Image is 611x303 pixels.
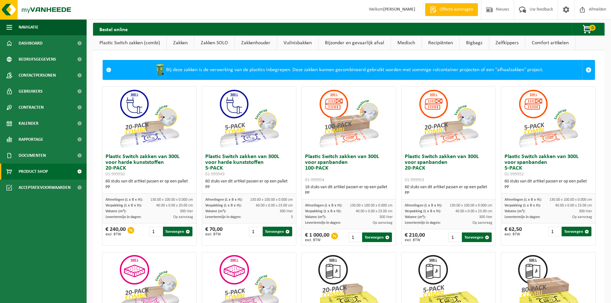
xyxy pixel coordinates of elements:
[106,172,125,177] span: 01-999950
[555,204,592,207] span: 40.00 x 0.00 x 23.00 cm
[379,215,393,219] span: 300 liter
[450,204,492,207] span: 130.00 x 100.00 x 0.000 cm
[19,131,43,147] span: Rapportage
[173,215,193,219] span: Op aanvraag
[505,184,592,190] div: PP
[405,232,425,242] div: € 210,00
[305,204,342,207] span: Afmetingen (L x B x H):
[305,232,329,242] div: € 1 000,00
[205,154,293,177] h3: Plastic Switch zakken van 300L voor harde kunststoffen 5-PACK
[489,36,525,50] a: Zelfkippers
[455,209,492,213] span: 40.00 x 0.00 x 23.00 cm
[462,232,492,242] button: Toevoegen
[106,227,126,236] div: € 240,00
[291,215,293,219] span: 3
[167,36,194,50] a: Zakken
[277,36,318,50] a: Vuilnisbakken
[405,215,426,219] span: Volume (m³):
[250,198,293,202] span: 130.00 x 100.00 x 0.000 cm
[115,60,582,80] div: Bij deze zakken is de verwerking van de plastics inbegrepen. Deze zakken kunnen gecombineerd gebr...
[205,184,293,190] div: PP
[505,172,524,177] span: 01-999952
[106,215,141,219] span: Levertermijn in dagen:
[391,36,421,50] a: Medisch
[194,36,234,50] a: Zakken SOLO
[416,87,480,151] img: 01-999953
[150,198,193,202] span: 130.00 x 100.00 x 0.000 cm
[505,209,525,213] span: Volume (m³):
[505,232,522,236] span: excl. BTW
[572,23,604,36] button: 0
[582,60,595,80] a: Sluit melding
[505,198,542,202] span: Afmetingen (L x B x H):
[19,67,56,83] span: Contactpersonen
[205,204,242,207] span: Verpakking (L x B x H):
[438,6,475,13] span: Offerte aanvragen
[205,227,223,236] div: € 70,00
[405,221,440,225] span: Levertermijn in dagen:
[280,209,293,213] span: 300 liter
[205,172,225,177] span: 01-999949
[460,36,489,50] a: Bigbags
[163,227,193,236] button: Toevoegen
[422,36,459,50] a: Recipiënten
[589,25,596,31] span: 0
[349,232,361,242] input: 1
[318,36,391,50] a: Bijzonder en gevaarlijk afval
[106,204,142,207] span: Verpakking (L x B x H):
[19,35,43,51] span: Dashboard
[305,238,329,242] span: excl. BTW
[149,227,162,236] input: 1
[373,221,393,225] span: Op aanvraag
[405,184,492,196] div: 60 stuks van dit artikel passen er op een pallet
[516,87,580,151] img: 01-999952
[19,115,38,131] span: Kalender
[562,227,591,236] button: Toevoegen
[205,215,241,219] span: Levertermijn in dagen:
[356,209,393,213] span: 40.00 x 0.00 x 23.00 cm
[263,227,293,236] button: Toevoegen
[405,204,442,207] span: Afmetingen (L x B x H):
[106,198,143,202] span: Afmetingen (L x B x H):
[106,179,193,190] div: 60 stuks van dit artikel passen er op een pallet
[579,209,592,213] span: 300 liter
[156,204,193,207] span: 40.00 x 0.00 x 20.00 cm
[505,154,592,177] h3: Plastic Switch zakken van 300L voor spanbanden 5-PACK
[93,36,166,50] a: Plastic Switch zakken (combi)
[505,215,540,219] span: Levertermijn in dagen:
[305,190,393,196] div: PP
[383,7,415,12] strong: [PERSON_NAME]
[19,83,43,99] span: Gebruikers
[106,209,126,213] span: Volume (m³):
[548,227,561,236] input: 1
[405,154,492,183] h3: Plastic Switch zakken van 300L voor spanbanden 20-PACK
[448,232,461,242] input: 1
[472,221,492,225] span: Op aanvraag
[479,215,492,219] span: 300 liter
[117,87,181,151] img: 01-999950
[235,36,277,50] a: Zakkenhouder
[180,209,193,213] span: 300 liter
[405,209,441,213] span: Verpakking (L x B x H):
[256,204,293,207] span: 60.00 x 0.00 x 23.00 cm
[205,232,223,236] span: excl. BTW
[425,3,478,16] a: Offerte aanvragen
[205,209,226,213] span: Volume (m³):
[362,232,392,242] button: Toevoegen
[93,23,134,35] h2: Bestel online
[572,215,592,219] span: Op aanvraag
[106,184,193,190] div: PP
[106,154,193,177] h3: Plastic Switch zakken van 300L voor harde kunststoffen 20-PACK
[19,51,56,67] span: Bedrijfsgegevens
[405,190,492,196] div: PP
[305,178,324,182] span: 01-999954
[317,87,381,151] img: 01-999954
[405,238,425,242] span: excl. BTW
[19,147,46,164] span: Documenten
[19,180,71,196] span: Acceptatievoorwaarden
[305,184,393,196] div: 16 stuks van dit artikel passen er op een pallet
[205,198,242,202] span: Afmetingen (L x B x H):
[405,178,424,182] span: 01-999953
[305,154,393,183] h3: Plastic Switch zakken van 300L voor spanbanden 100-PACK
[505,204,541,207] span: Verpakking (L x B x H):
